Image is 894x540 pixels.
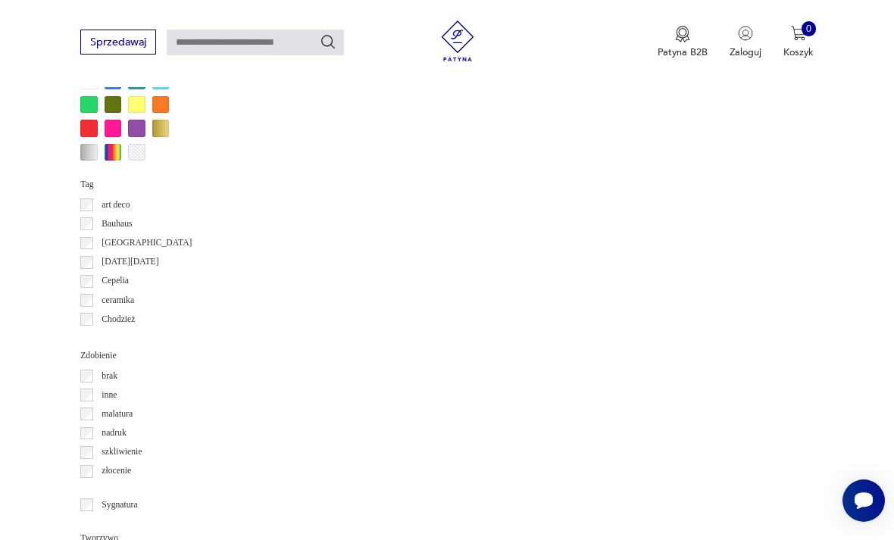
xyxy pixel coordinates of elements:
img: Ikona koszyka [791,26,806,41]
img: Patyna - sklep z meblami i dekoracjami vintage [433,20,483,61]
p: Bauhaus [102,217,132,232]
p: [GEOGRAPHIC_DATA] [102,236,192,251]
img: Ikona medalu [675,26,690,42]
p: Ćmielów [102,331,134,346]
p: brak [102,369,117,384]
p: Zaloguj [730,45,761,59]
button: Sprzedawaj [80,30,155,55]
p: Tag [80,177,248,192]
p: Koszyk [783,45,814,59]
button: Patyna B2B [658,26,708,59]
button: Zaloguj [730,26,761,59]
a: Ikona medaluPatyna B2B [658,26,708,59]
button: Szukaj [320,33,336,50]
a: Sprzedawaj [80,39,155,48]
div: 0 [802,21,817,36]
p: Patyna B2B [658,45,708,59]
p: Zdobienie [80,348,248,364]
p: nadruk [102,426,126,441]
p: Cepelia [102,273,129,289]
iframe: Smartsupp widget button [842,479,885,522]
p: szkliwienie [102,445,142,460]
p: złocenie [102,464,131,479]
p: Chodzież [102,312,135,327]
p: malatura [102,407,133,422]
p: inne [102,388,117,403]
img: Ikonka użytkownika [738,26,753,41]
p: art deco [102,198,130,213]
p: Sygnatura [102,498,137,513]
p: [DATE][DATE] [102,254,158,270]
button: 0Koszyk [783,26,814,59]
p: ceramika [102,293,134,308]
